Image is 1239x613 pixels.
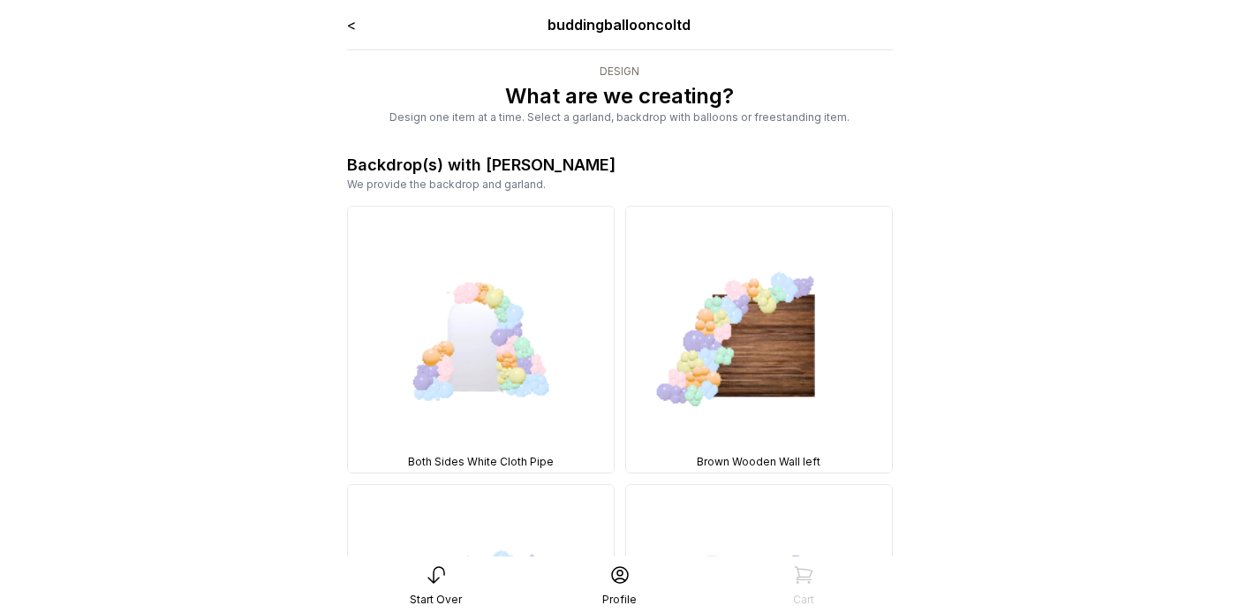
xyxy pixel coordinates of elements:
div: Start Over [410,593,462,607]
div: Cart [793,593,814,607]
a: < [347,16,356,34]
div: Profile [602,593,637,607]
div: Backdrop(s) with [PERSON_NAME] [347,153,616,178]
div: We provide the backdrop and garland. [347,178,893,192]
img: BKD, 3 Sizes, Brown Wooden Wall left [626,207,892,473]
div: buddingballooncoltd [456,14,783,35]
div: Design one item at a time. Select a garland, backdrop with balloons or freestanding item. [347,110,893,125]
span: Both Sides White Cloth Pipe [408,455,554,469]
div: Design [347,64,893,79]
p: What are we creating? [347,82,893,110]
span: Brown Wooden Wall left [697,455,820,469]
img: BKD, 3 Sizes, Both Sides White Cloth Pipe [348,207,614,473]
